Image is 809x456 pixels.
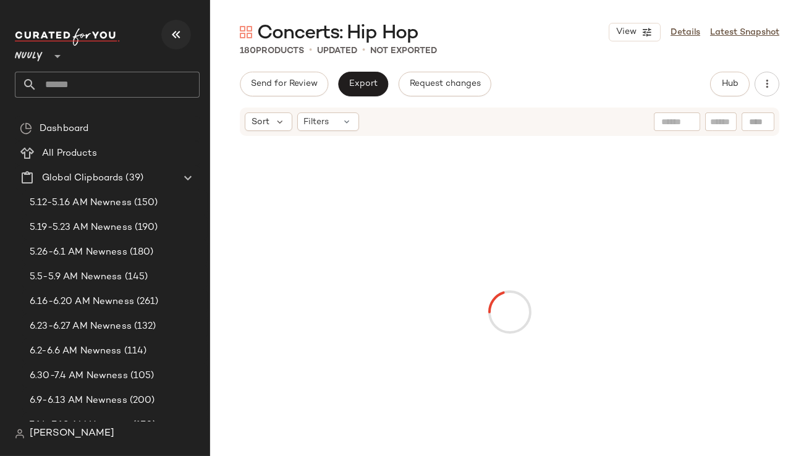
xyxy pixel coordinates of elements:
[122,344,147,358] span: (114)
[252,116,269,129] span: Sort
[609,23,661,41] button: View
[30,369,128,383] span: 6.30-7.4 AM Newness
[30,394,127,408] span: 6.9-6.13 AM Newness
[20,122,32,135] img: svg%3e
[250,79,318,89] span: Send for Review
[671,26,700,39] a: Details
[122,270,148,284] span: (145)
[30,426,114,441] span: [PERSON_NAME]
[123,171,143,185] span: (39)
[15,28,120,46] img: cfy_white_logo.C9jOOHJF.svg
[134,295,159,309] span: (261)
[30,245,127,260] span: 5.26-6.1 AM Newness
[130,418,156,433] span: (170)
[317,44,357,57] p: updated
[30,344,122,358] span: 6.2-6.6 AM Newness
[370,44,437,57] p: Not Exported
[132,196,158,210] span: (150)
[710,72,750,96] button: Hub
[240,72,328,96] button: Send for Review
[338,72,388,96] button: Export
[42,146,97,161] span: All Products
[362,43,365,58] span: •
[409,79,481,89] span: Request changes
[15,429,25,439] img: svg%3e
[349,79,378,89] span: Export
[128,369,155,383] span: (105)
[127,394,155,408] span: (200)
[309,43,312,58] span: •
[30,196,132,210] span: 5.12-5.16 AM Newness
[616,27,637,37] span: View
[399,72,491,96] button: Request changes
[132,319,156,334] span: (132)
[721,79,739,89] span: Hub
[30,295,134,309] span: 6.16-6.20 AM Newness
[15,42,43,64] span: Nuuly
[257,21,418,46] span: Concerts: Hip Hop
[240,46,256,56] span: 180
[710,26,779,39] a: Latest Snapshot
[132,221,158,235] span: (190)
[240,44,304,57] div: Products
[127,245,154,260] span: (180)
[30,270,122,284] span: 5.5-5.9 AM Newness
[30,319,132,334] span: 6.23-6.27 AM Newness
[30,221,132,235] span: 5.19-5.23 AM Newness
[30,418,130,433] span: 7.14-7.18 AM Newness
[304,116,329,129] span: Filters
[40,122,88,136] span: Dashboard
[42,171,123,185] span: Global Clipboards
[240,26,252,38] img: svg%3e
